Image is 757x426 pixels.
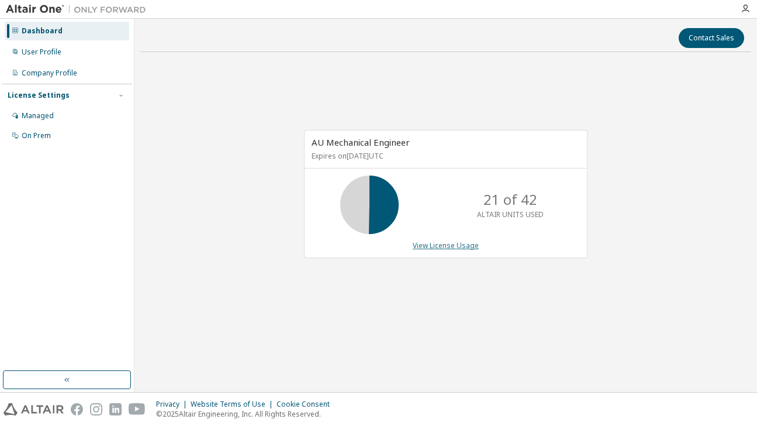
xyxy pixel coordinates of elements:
div: License Settings [8,91,70,100]
img: linkedin.svg [109,403,122,415]
p: © 2025 Altair Engineering, Inc. All Rights Reserved. [156,409,337,419]
div: Privacy [156,400,191,409]
div: Managed [22,111,54,121]
img: altair_logo.svg [4,403,64,415]
div: On Prem [22,131,51,140]
img: youtube.svg [129,403,146,415]
div: Company Profile [22,68,77,78]
img: facebook.svg [71,403,83,415]
img: instagram.svg [90,403,102,415]
div: Dashboard [22,26,63,36]
p: ALTAIR UNITS USED [477,209,544,219]
div: User Profile [22,47,61,57]
div: Website Terms of Use [191,400,276,409]
button: Contact Sales [679,28,744,48]
img: Altair One [6,4,152,15]
span: AU Mechanical Engineer [312,136,410,148]
div: Cookie Consent [276,400,337,409]
a: View License Usage [413,241,479,250]
p: 21 of 42 [483,190,537,209]
p: Expires on [DATE] UTC [312,151,577,161]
